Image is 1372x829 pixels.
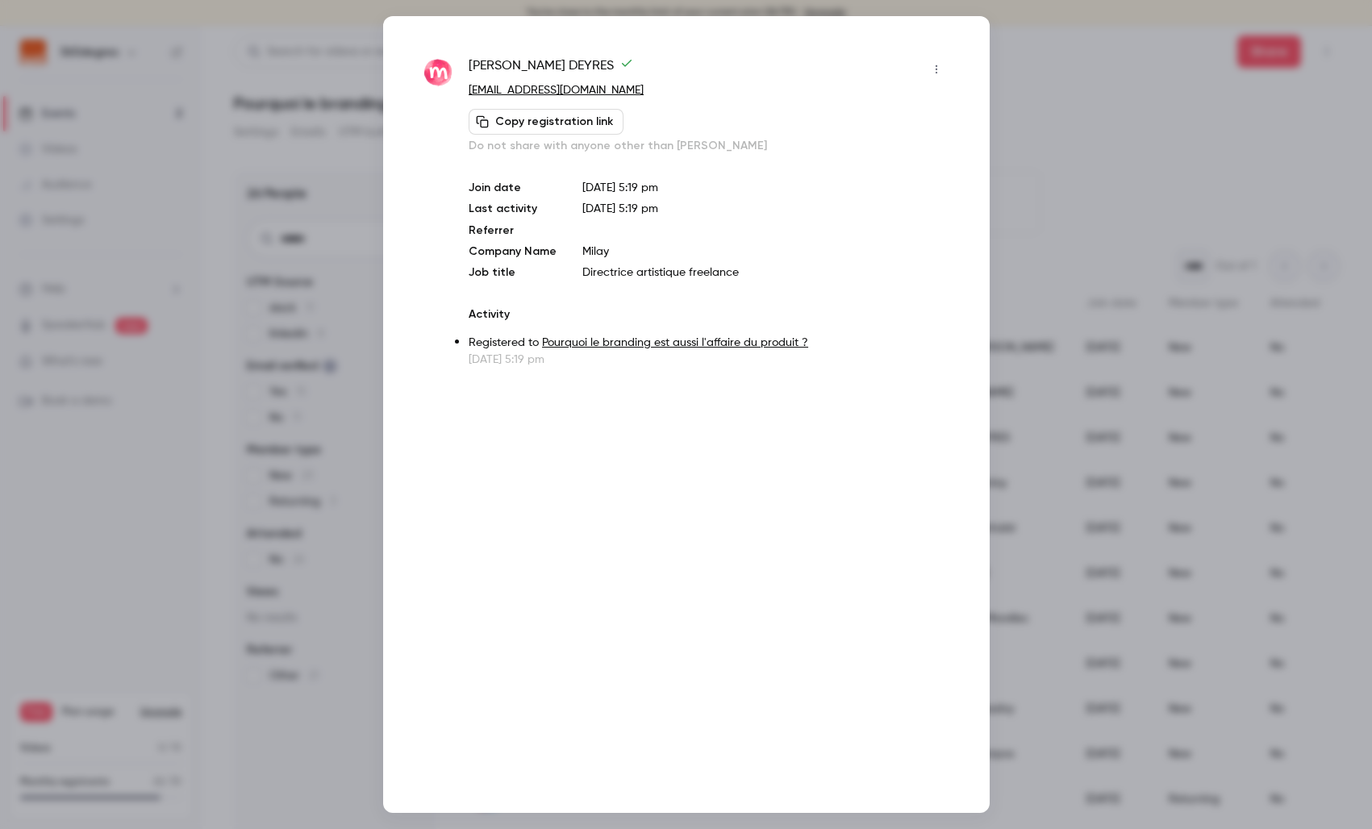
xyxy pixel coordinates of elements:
[469,180,557,196] p: Join date
[469,306,949,323] p: Activity
[469,335,949,352] p: Registered to
[469,56,633,82] span: [PERSON_NAME] DEYRES
[582,244,949,260] p: Milay
[469,265,557,281] p: Job title
[469,244,557,260] p: Company Name
[469,352,949,368] p: [DATE] 5:19 pm
[469,85,644,96] a: [EMAIL_ADDRESS][DOMAIN_NAME]
[423,58,453,88] img: milay.fr
[469,201,557,218] p: Last activity
[582,180,949,196] p: [DATE] 5:19 pm
[542,337,808,348] a: Pourquoi le branding est aussi l'affaire du produit ?
[469,223,557,239] p: Referrer
[469,109,623,135] button: Copy registration link
[582,265,949,281] p: Directrice artistique freelance
[469,138,949,154] p: Do not share with anyone other than [PERSON_NAME]
[582,203,658,215] span: [DATE] 5:19 pm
